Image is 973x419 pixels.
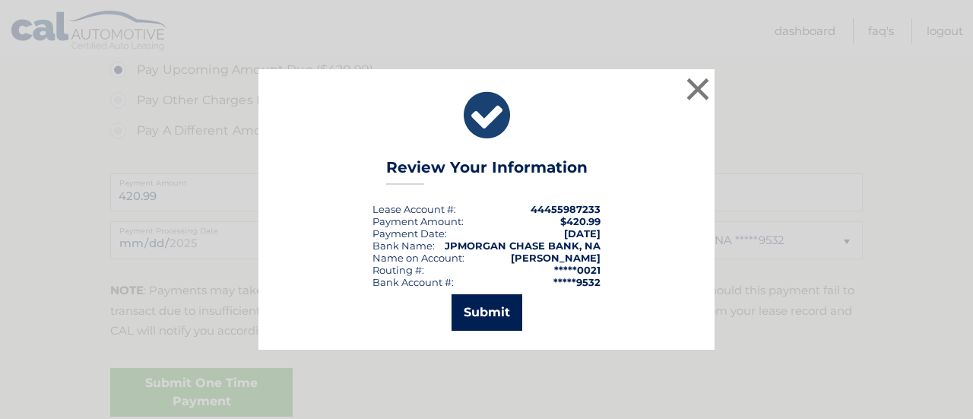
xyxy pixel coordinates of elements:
div: Name on Account: [372,252,464,264]
strong: JPMORGAN CHASE BANK, NA [445,240,601,252]
span: $420.99 [560,215,601,227]
strong: [PERSON_NAME] [511,252,601,264]
div: Bank Account #: [372,276,454,288]
strong: 44455987233 [531,203,601,215]
span: Payment Date [372,227,445,240]
div: Payment Amount: [372,215,464,227]
div: Routing #: [372,264,424,276]
div: Bank Name: [372,240,435,252]
button: × [683,74,713,104]
h3: Review Your Information [386,158,588,185]
span: [DATE] [564,227,601,240]
button: Submit [452,294,522,331]
div: Lease Account #: [372,203,456,215]
div: : [372,227,447,240]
